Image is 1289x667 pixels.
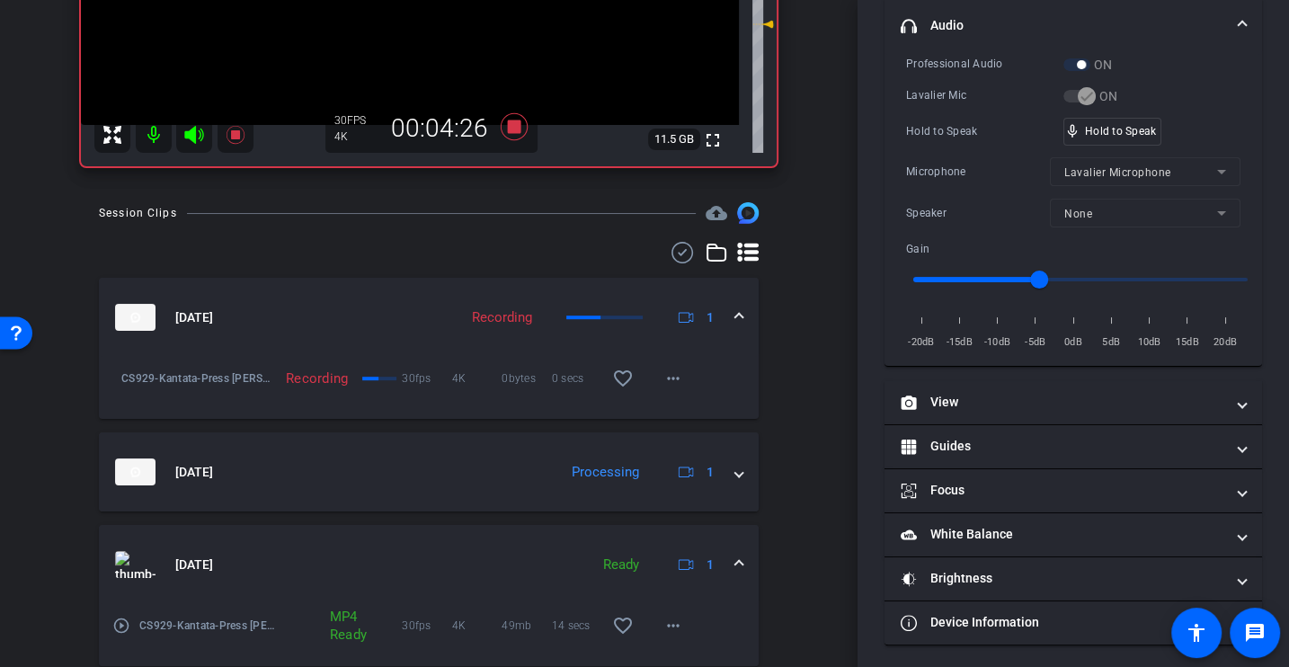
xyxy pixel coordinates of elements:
[885,381,1262,424] mat-expansion-panel-header: View
[1064,123,1080,139] span: mic_none
[1172,333,1203,351] span: 15dB
[906,86,1063,104] div: Lavalier Mic
[277,369,357,387] div: Recording
[737,202,759,224] img: Session clips
[1020,333,1051,351] span: -5dB
[612,615,634,636] mat-icon: favorite_border
[706,202,727,224] mat-icon: cloud_upload
[885,513,1262,556] mat-expansion-panel-header: White Balance
[402,369,451,387] span: 30fps
[452,617,502,635] span: 4K
[175,556,213,574] span: [DATE]
[1090,56,1113,74] label: ON
[648,129,700,150] span: 11.5 GB
[944,333,974,351] span: -15dB
[334,113,379,128] div: 30
[901,16,1224,35] mat-panel-title: Audio
[885,55,1262,366] div: Audio
[99,204,177,222] div: Session Clips
[552,617,601,635] span: 14 secs
[901,525,1224,544] mat-panel-title: White Balance
[752,13,774,35] mat-icon: -5 dB
[901,393,1224,412] mat-panel-title: View
[662,615,684,636] mat-icon: more_horiz
[1134,333,1165,351] span: 10dB
[99,604,759,666] div: thumb-nail[DATE]Ready1
[906,333,937,351] span: -20dB
[702,129,724,151] mat-icon: fullscreen
[563,462,648,483] div: Processing
[121,369,277,387] span: CS929-Kantata-Press [PERSON_NAME]-[PERSON_NAME]-[PERSON_NAME]-2025-09-26-13-23-07-226-0
[901,569,1224,588] mat-panel-title: Brightness
[885,601,1262,645] mat-expansion-panel-header: Device Information
[982,333,1013,351] span: -10dB
[502,369,551,387] span: 0bytes
[1096,87,1118,105] label: ON
[99,357,759,419] div: thumb-nail[DATE]Recording1
[906,204,1050,222] div: Speaker
[906,163,1050,181] div: Microphone
[707,556,714,574] span: 1
[906,55,1063,73] div: Professional Audio
[906,122,1063,140] div: Hold to Speak
[1085,125,1156,138] span: Hold to Speak
[612,368,634,389] mat-icon: favorite_border
[175,463,213,482] span: [DATE]
[1096,333,1126,351] span: 5dB
[885,425,1262,468] mat-expansion-panel-header: Guides
[463,307,541,328] div: Recording
[706,202,727,224] span: Destinations for your clips
[662,368,684,389] mat-icon: more_horiz
[707,308,714,327] span: 1
[502,617,551,635] span: 49mb
[1058,333,1089,351] span: 0dB
[379,113,500,144] div: 00:04:26
[115,458,156,485] img: thumb-nail
[99,525,759,604] mat-expansion-panel-header: thumb-nail[DATE]Ready1
[402,617,451,635] span: 30fps
[452,369,502,387] span: 4K
[112,617,130,635] mat-icon: play_circle_outline
[347,114,366,127] span: FPS
[139,617,277,635] span: CS929-Kantata-Press [PERSON_NAME]-[PERSON_NAME]-[PERSON_NAME]-2025-09-26-13-11-02-439-0
[99,432,759,511] mat-expansion-panel-header: thumb-nail[DATE]Processing1
[1210,333,1240,351] span: 20dB
[1186,622,1207,644] mat-icon: accessibility
[901,437,1224,456] mat-panel-title: Guides
[115,551,156,578] img: thumb-nail
[885,557,1262,600] mat-expansion-panel-header: Brightness
[906,240,1063,258] div: Gain
[901,481,1224,500] mat-panel-title: Focus
[594,555,648,575] div: Ready
[901,613,1224,632] mat-panel-title: Device Information
[99,278,759,357] mat-expansion-panel-header: thumb-nail[DATE]Recording1
[321,608,359,644] div: MP4 Ready
[1244,622,1266,644] mat-icon: message
[175,308,213,327] span: [DATE]
[707,463,714,482] span: 1
[115,304,156,331] img: thumb-nail
[334,129,379,144] div: 4K
[885,469,1262,512] mat-expansion-panel-header: Focus
[552,369,601,387] span: 0 secs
